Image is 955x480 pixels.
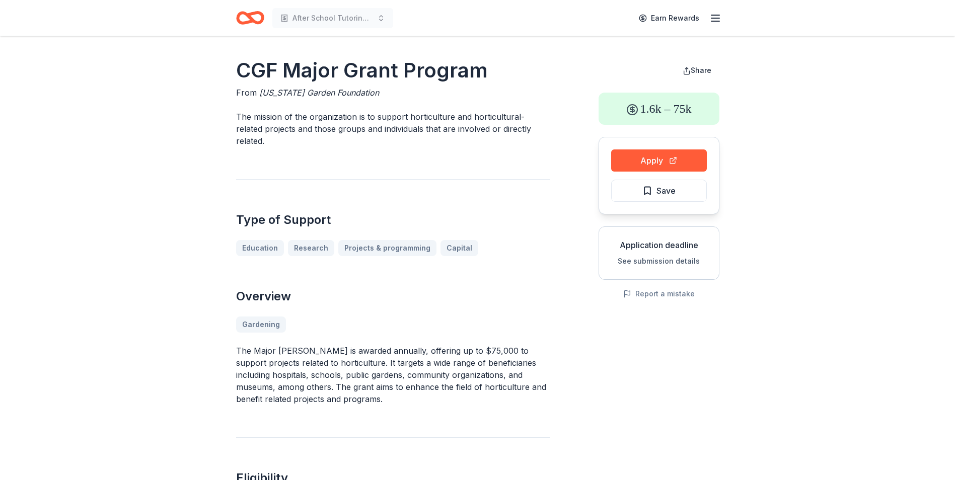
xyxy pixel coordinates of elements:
button: See submission details [618,255,700,267]
button: After School Tutoring7.17.24 [272,8,393,28]
a: Earn Rewards [633,9,705,27]
button: Share [675,60,719,81]
h2: Type of Support [236,212,550,228]
span: [US_STATE] Garden Foundation [259,88,379,98]
a: Home [236,6,264,30]
button: Save [611,180,707,202]
p: The mission of the organization is to support horticulture and horticultural-related projects and... [236,111,550,147]
button: Report a mistake [623,288,695,300]
span: After School Tutoring7.17.24 [292,12,373,24]
a: Research [288,240,334,256]
button: Apply [611,149,707,172]
span: Share [691,66,711,74]
div: From [236,87,550,99]
div: Application deadline [607,239,711,251]
a: Capital [440,240,478,256]
a: Education [236,240,284,256]
div: 1.6k – 75k [599,93,719,125]
p: The Major [PERSON_NAME] is awarded annually, offering up to $75,000 to support projects related t... [236,345,550,405]
h1: CGF Major Grant Program [236,56,550,85]
span: Save [656,184,676,197]
h2: Overview [236,288,550,304]
a: Projects & programming [338,240,436,256]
